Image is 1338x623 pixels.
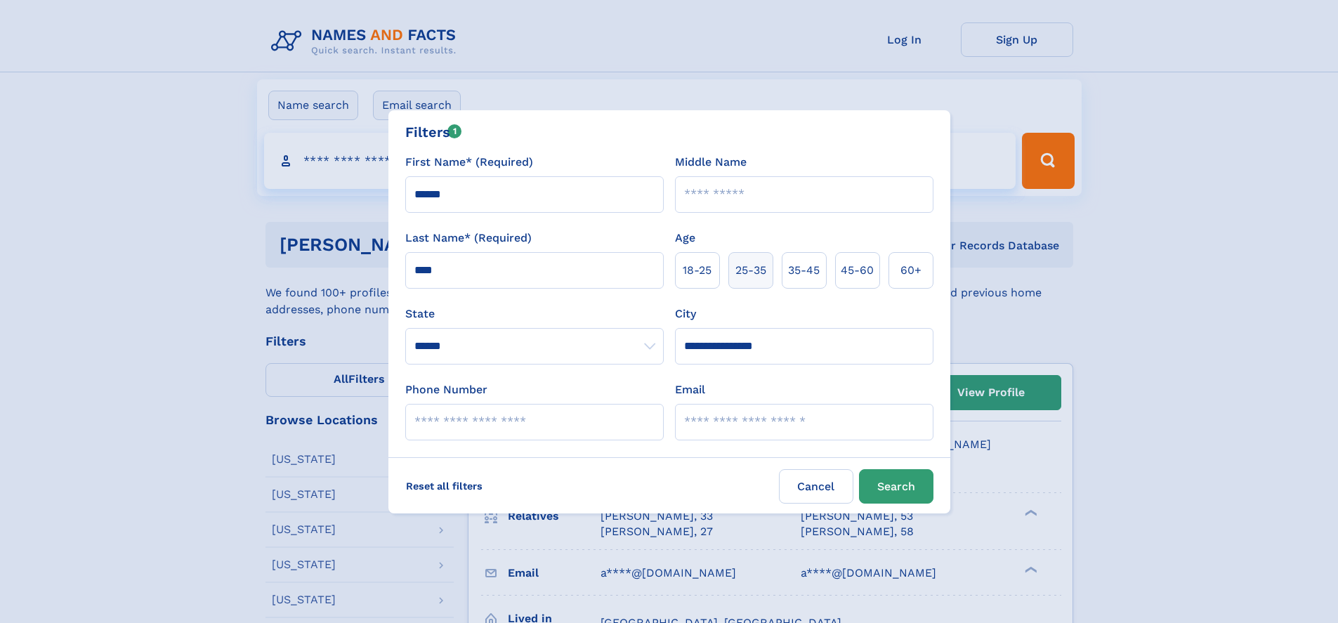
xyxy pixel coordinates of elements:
label: Reset all filters [397,469,492,503]
span: 25‑35 [735,262,766,279]
label: Age [675,230,695,247]
label: Email [675,381,705,398]
span: 60+ [900,262,921,279]
label: First Name* (Required) [405,154,533,171]
label: State [405,306,664,322]
span: 45‑60 [841,262,874,279]
label: Middle Name [675,154,747,171]
label: Last Name* (Required) [405,230,532,247]
span: 35‑45 [788,262,820,279]
label: Phone Number [405,381,487,398]
label: City [675,306,696,322]
span: 18‑25 [683,262,711,279]
label: Cancel [779,469,853,504]
div: Filters [405,122,462,143]
button: Search [859,469,933,504]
